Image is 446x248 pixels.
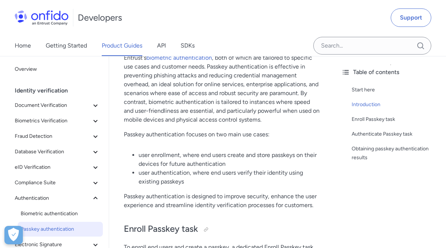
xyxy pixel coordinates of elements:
input: Onfido search input field [313,37,431,55]
h1: Developers [78,12,122,24]
button: Compliance Suite [12,175,103,190]
button: Fraud Detection [12,129,103,144]
span: Compliance Suite [15,178,91,187]
a: Authenticate Passkey task [352,130,440,139]
h2: Enroll Passkey task [124,223,321,235]
div: Identity verification [15,83,106,98]
a: Passkey authentication [18,222,103,237]
button: Document Verification [12,98,103,113]
button: Open Preferences [4,226,23,244]
a: Home [15,35,31,56]
a: Start here [352,85,440,94]
button: Authentication [12,191,103,206]
span: Document Verification [15,101,91,110]
a: SDKs [181,35,195,56]
span: Database Verification [15,147,91,156]
a: Enroll Passkey task [352,115,440,124]
span: Biometric authentication [21,209,100,218]
button: Biometrics Verification [12,113,103,128]
li: user enrollment, where end users create and store passkeys on their devices for future authentica... [139,151,321,168]
p: Our passkey solution offers customers a powerful alternative to Entrust's , both of which are tai... [124,45,321,124]
button: Database Verification [12,144,103,159]
span: Overview [15,65,100,74]
a: Biometric authentication [18,206,103,221]
div: Table of contents [341,68,440,77]
img: Onfido Logo [15,10,69,25]
a: API [157,35,166,56]
p: Passkey authentication focuses on two main use cases: [124,130,321,139]
div: Cookie Preferences [4,226,23,244]
a: Getting Started [46,35,87,56]
a: Support [391,8,431,27]
p: Passkey authentication is designed to improve security, enhance the user experience and streamlin... [124,192,321,210]
a: Obtaining passkey authentication results [352,144,440,162]
span: Passkey authentication [21,225,100,234]
li: user authentication, where end users verify their identity using existing passkeys [139,168,321,186]
a: Overview [12,62,103,77]
a: Introduction [352,100,440,109]
button: eID Verification [12,160,103,175]
a: biometric authentication [146,54,212,61]
a: Product Guides [102,35,142,56]
span: Fraud Detection [15,132,91,141]
span: Authentication [15,194,91,203]
span: eID Verification [15,163,91,172]
span: Biometrics Verification [15,116,91,125]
